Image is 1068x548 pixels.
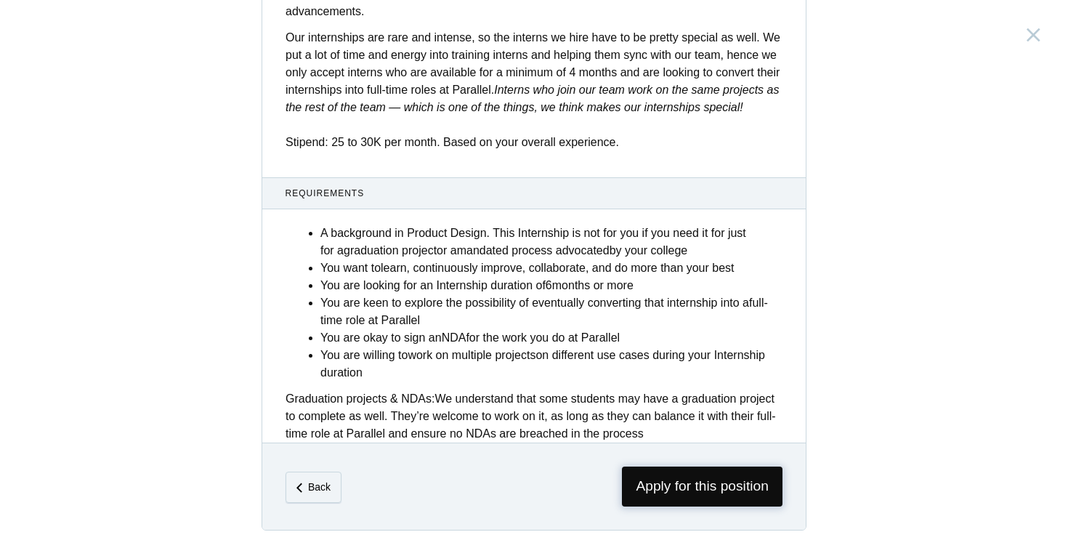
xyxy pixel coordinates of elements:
strong: months or more [552,279,634,291]
span: Apply for this position [622,467,782,507]
li: You are okay to sign an for the work you do at Parallel [320,329,782,347]
li: You are willing to on different use cases during your Internship duration [320,347,782,382]
strong: mandated [457,244,509,257]
strong: NDA [442,331,466,344]
strong: Stipend [286,136,325,148]
strong: 6 [546,279,552,291]
span: Requirements [286,187,783,200]
em: Back [308,481,331,493]
p: Our internships are rare and intense, so the interns we hire have to be pretty special as well. W... [286,29,782,151]
strong: learn, continuously improve, collaborate, and do more than your best [381,262,735,274]
strong: Graduation projects & NDAs: [286,392,434,405]
li: You are keen to explore the possibility of eventually converting that internship into a [320,294,782,329]
strong: process advocated [511,244,609,257]
li: You want to [320,259,782,277]
strong: work on multiple projects [408,349,535,361]
li: A background in Product Design. This Internship is not for you if you need it for just for a or a... [320,225,782,259]
strong: graduation project [344,244,437,257]
li: You are looking for an Internship duration of [320,277,782,294]
em: Interns who join our team work on the same projects as the rest of the team — which is one of the... [286,84,779,113]
div: We understand that some students may have a graduation project to complete as well. They’re welco... [286,390,782,443]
